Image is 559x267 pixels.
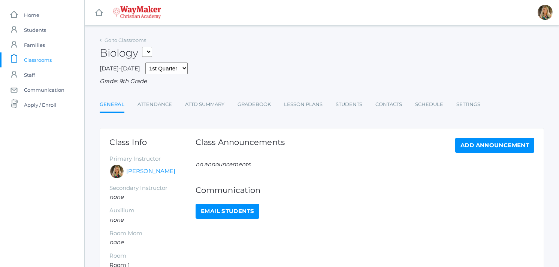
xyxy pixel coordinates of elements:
[24,97,57,112] span: Apply / Enroll
[109,156,196,162] h5: Primary Instructor
[105,37,146,43] a: Go to Classrooms
[185,97,224,112] a: Attd Summary
[109,230,196,237] h5: Room Mom
[336,97,362,112] a: Students
[109,207,196,214] h5: Auxilium
[126,167,175,176] a: [PERSON_NAME]
[24,82,64,97] span: Communication
[24,22,46,37] span: Students
[109,239,124,246] em: none
[109,164,124,179] div: Claudia Marosz
[109,216,124,223] em: none
[24,7,39,22] span: Home
[109,185,196,191] h5: Secondary Instructor
[196,138,285,151] h1: Class Announcements
[456,97,480,112] a: Settings
[196,186,534,194] h1: Communication
[109,193,124,200] em: none
[100,65,140,72] span: [DATE]-[DATE]
[455,138,534,153] a: Add Announcement
[375,97,402,112] a: Contacts
[284,97,323,112] a: Lesson Plans
[24,67,35,82] span: Staff
[538,5,553,20] div: Claudia Marosz
[100,97,124,113] a: General
[24,52,52,67] span: Classrooms
[238,97,271,112] a: Gradebook
[24,37,45,52] span: Families
[138,97,172,112] a: Attendance
[109,253,196,259] h5: Room
[415,97,443,112] a: Schedule
[100,47,152,59] h2: Biology
[196,161,250,168] em: no announcements
[109,138,196,146] h1: Class Info
[196,204,259,219] a: Email Students
[113,6,161,19] img: 4_waymaker-logo-stack-white.png
[100,77,544,86] div: Grade: 9th Grade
